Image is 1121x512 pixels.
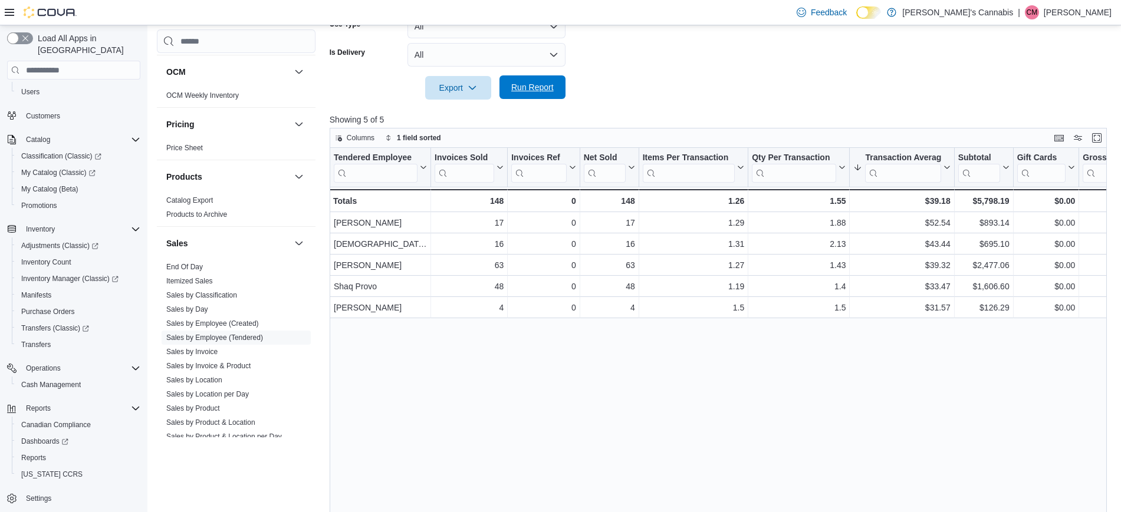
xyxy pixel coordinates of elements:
button: Inventory Count [12,254,145,270]
div: $39.18 [853,194,950,208]
button: Products [292,170,306,184]
div: Qty Per Transaction [752,153,836,164]
span: Cash Management [21,380,81,389]
div: 48 [435,280,504,294]
span: Reports [21,401,140,415]
span: My Catalog (Classic) [21,168,96,177]
div: Carlos Munoz [1025,5,1039,19]
a: Transfers [17,338,55,352]
div: $0.00 [1017,237,1075,252]
span: Operations [21,361,140,375]
a: [US_STATE] CCRS [17,467,87,481]
button: Enter fullscreen [1090,131,1104,145]
span: Sales by Invoice [166,347,218,356]
a: Sales by Invoice [166,348,218,356]
button: Subtotal [958,153,1009,183]
button: Manifests [12,287,145,303]
button: Operations [21,361,65,375]
div: 4 [584,301,635,315]
div: Gift Cards [1017,153,1066,164]
span: Load All Apps in [GEOGRAPHIC_DATA] [33,32,140,56]
button: Canadian Compliance [12,417,145,433]
span: Canadian Compliance [21,420,91,430]
div: 0 [511,237,576,252]
span: Catalog [26,135,50,144]
button: Transfers [12,336,145,353]
a: Adjustments (Classic) [12,237,145,254]
button: Items Per Transaction [642,153,744,183]
div: Products [157,193,315,226]
a: Transfers (Classic) [17,321,94,335]
button: Inventory [21,222,60,236]
span: Classification (Classic) [21,151,101,161]
span: Purchase Orders [21,307,75,316]
h3: Products [166,171,202,183]
div: 16 [584,237,635,252]
div: 1.5 [752,301,846,315]
div: Gift Card Sales [1017,153,1066,183]
a: Catalog Export [166,196,213,204]
button: Export [425,76,491,100]
div: 0 [511,259,576,273]
div: [PERSON_NAME] [334,259,427,273]
span: Canadian Compliance [17,418,140,432]
span: My Catalog (Beta) [21,184,78,194]
span: Cash Management [17,378,140,392]
button: Cash Management [12,376,145,393]
button: Sales [292,236,306,250]
div: 1.88 [752,216,846,230]
h3: Sales [166,237,188,249]
div: 0 [511,301,576,315]
h3: Pricing [166,118,194,130]
a: Sales by Product & Location [166,418,255,427]
span: Sales by Product [166,404,220,413]
span: Inventory Count [21,257,71,267]
span: Promotions [21,201,57,210]
span: Manifests [21,290,51,300]
span: Run Report [511,81,554,93]
button: Reports [21,401,55,415]
div: Tendered Employee [334,153,418,183]
p: Showing 5 of 5 [330,114,1115,125]
a: OCM Weekly Inventory [166,91,239,100]
a: Sales by Location [166,376,222,384]
span: Manifests [17,288,140,302]
span: Settings [21,491,140,506]
span: Transfers [17,338,140,352]
div: OCM [157,88,315,107]
a: My Catalog (Classic) [12,164,145,181]
span: Customers [26,111,60,121]
button: My Catalog (Beta) [12,181,145,197]
div: 63 [435,259,504,273]
span: Price Sheet [166,143,203,153]
button: 1 field sorted [380,131,446,145]
span: Reports [21,453,46,463]
span: Transfers (Classic) [17,321,140,335]
span: Dashboards [17,434,140,448]
a: Canadian Compliance [17,418,96,432]
div: $126.29 [958,301,1009,315]
a: Cash Management [17,378,86,392]
div: Qty Per Transaction [752,153,836,183]
button: Net Sold [583,153,635,183]
div: $43.44 [853,237,950,252]
div: 148 [435,194,504,208]
div: $0.00 [1017,194,1075,208]
a: Users [17,85,44,99]
div: Transaction Average [865,153,941,183]
button: [US_STATE] CCRS [12,466,145,483]
span: Users [17,85,140,99]
span: Sales by Employee (Created) [166,319,259,328]
div: Items Per Transaction [642,153,735,164]
div: 1.4 [752,280,846,294]
div: 1.55 [752,194,846,208]
span: Feedback [811,6,847,18]
span: Adjustments (Classic) [21,241,98,250]
button: Promotions [12,197,145,214]
div: 1.31 [643,237,745,252]
div: 16 [435,237,504,252]
a: Inventory Manager (Classic) [17,272,123,286]
button: Columns [330,131,379,145]
a: Dashboards [17,434,73,448]
span: My Catalog (Beta) [17,182,140,196]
